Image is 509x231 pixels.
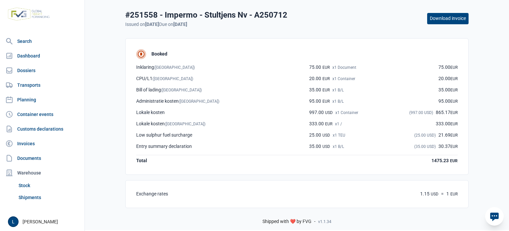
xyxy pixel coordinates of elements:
[165,122,205,126] small: ([GEOGRAPHIC_DATA])
[333,133,345,138] small: x1 TEU
[3,35,82,48] a: Search
[309,121,332,127] span: 333.00
[179,99,219,104] small: ([GEOGRAPHIC_DATA])
[322,65,330,70] small: EUR
[136,121,205,127] div: Lokale kosten
[441,191,444,197] div: =
[438,76,458,81] span: 20.00
[450,76,458,81] small: EUR
[5,5,52,23] img: FVG - Global freight forwarding
[450,159,458,163] small: EUR
[438,144,458,149] span: 30.37
[438,132,458,138] span: 21.69
[436,110,458,115] span: 865.17
[409,110,433,115] span: (997.00 USD)
[438,87,458,92] span: 35.00
[136,76,193,82] div: CPU/L1
[322,99,330,104] small: EUR
[16,191,82,203] a: Shipments
[431,158,458,164] div: 1475.23
[450,88,458,92] small: EUR
[322,76,330,81] small: EUR
[431,192,438,196] small: USD
[438,64,458,70] span: 75.00
[8,216,81,227] div: [PERSON_NAME]
[3,108,82,121] a: Container events
[450,133,458,138] small: EUR
[309,144,330,150] span: 35.00
[335,122,342,126] small: x1 /
[427,13,469,24] button: Download invoice
[332,88,344,92] small: x1 B/L
[136,132,192,138] div: Low sulphur fuel surcharge
[136,110,165,116] div: Lokale kosten
[438,98,458,104] span: 95.00
[3,64,82,77] a: Dossiers
[3,137,82,150] a: Invoices
[414,133,436,138] span: (25.00 USD)
[136,64,195,70] div: Inklaring
[136,87,202,93] div: Bill of lading
[335,110,358,115] small: x1 Container
[152,76,193,81] small: ([GEOGRAPHIC_DATA])
[151,51,167,57] div: Booked
[3,78,82,92] a: Transports
[3,122,82,136] a: Customs declarations
[332,65,356,70] small: x1 Document
[161,88,202,92] small: ([GEOGRAPHIC_DATA])
[8,216,19,227] button: L
[136,98,219,104] div: Administratie kosten
[332,99,344,104] small: x1 B/L
[16,179,82,191] a: Stock
[420,191,438,197] div: 1.15
[414,144,436,149] span: (35.00 USD)
[125,22,287,28] p: Issued on Due on
[309,87,330,93] span: 35.00
[3,49,82,62] a: Dashboard
[325,110,333,115] small: USD
[173,22,187,27] strong: [DATE]
[154,65,195,70] small: ([GEOGRAPHIC_DATA])
[3,152,82,165] a: Documents
[136,144,192,150] div: Entry summary declaration
[450,144,458,149] small: EUR
[125,10,287,20] div: #251558 - Impermo - Stultjens Nv - A250712
[322,133,330,138] small: USD
[3,166,82,179] div: Warehouse
[450,99,458,104] small: EUR
[314,219,315,225] span: -
[333,144,344,149] small: x1 B/L
[309,76,330,82] span: 20.00
[136,158,147,164] div: Total
[145,22,159,27] strong: [DATE]
[309,132,330,138] span: 25.00
[3,93,82,106] a: Planning
[332,76,355,81] small: x1 Container
[322,88,330,92] small: EUR
[436,121,458,126] span: 333.00
[309,110,333,116] span: 997.00
[318,219,331,224] span: v1.1.34
[450,122,458,126] small: EUR
[262,219,311,225] span: Shipped with ❤️ by FVG
[450,65,458,70] small: EUR
[309,98,330,104] span: 95.00
[450,110,458,115] small: EUR
[446,191,458,197] div: 1
[450,192,458,196] small: EUR
[322,144,330,149] small: USD
[136,191,168,197] div: Exchange rates
[325,122,332,126] small: EUR
[309,64,330,70] span: 75.00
